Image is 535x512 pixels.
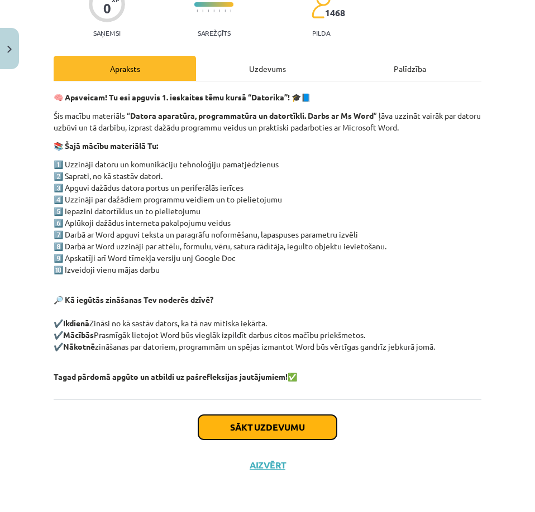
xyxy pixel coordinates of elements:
p: Sarežģīts [198,29,231,37]
strong: 🔎 Kā iegūtās zināšanas Tev noderēs dzīvē? [54,294,213,305]
p: ✔️ Zināsi no kā sastāv dators, ka tā nav mītiska iekārta. ✔️ Prasmīgāk lietojot Word būs vieglāk ... [54,282,481,364]
p: ✅ [54,371,481,383]
img: icon-close-lesson-0947bae3869378f0d4975bcd49f059093ad1ed9edebbc8119c70593378902aed.svg [7,46,12,53]
strong: Datora aparatūra, programmatūra un datortīkli. Darbs ar Ms Word [130,110,374,120]
p: pilda [312,29,330,37]
div: 0 [103,1,111,16]
img: icon-short-line-57e1e144782c952c97e751825c79c345078a6d821885a25fce030b3d8c18986b.svg [230,9,231,12]
button: Sākt uzdevumu [198,415,337,439]
div: Palīdzība [339,56,481,81]
button: Aizvērt [246,460,289,471]
strong: Ikdienā [63,318,89,328]
span: 1468 [325,8,345,18]
strong: Tagad pārdomā apgūto un atbildi uz pašrefleksijas jautājumiem! [54,371,288,381]
strong: Mācībās [63,330,94,340]
strong: 📚 Šajā mācību materiālā Tu: [54,141,158,151]
p: Saņemsi [89,29,125,37]
img: icon-short-line-57e1e144782c952c97e751825c79c345078a6d821885a25fce030b3d8c18986b.svg [213,9,214,12]
img: icon-short-line-57e1e144782c952c97e751825c79c345078a6d821885a25fce030b3d8c18986b.svg [219,9,220,12]
div: Uzdevums [196,56,338,81]
div: Apraksts [54,56,196,81]
p: 1️⃣ Uzzināji datoru un komunikāciju tehnoloģiju pamatjēdzienus 2️⃣ Saprati, no kā stastāv datori.... [54,158,481,276]
strong: 🧠 Apsveicam! Tu esi apguvis 1. ieskaites tēmu kursā “Datorika”! 🎓📘 [54,92,311,102]
strong: Nākotnē [63,341,95,351]
p: Šis macību materiāls “ ” ļāva uzzināt vairāk par datoru uzbūvi un tā darbību, izprast dažādu prog... [54,110,481,133]
img: icon-short-line-57e1e144782c952c97e751825c79c345078a6d821885a25fce030b3d8c18986b.svg [224,9,226,12]
img: icon-short-line-57e1e144782c952c97e751825c79c345078a6d821885a25fce030b3d8c18986b.svg [208,9,209,12]
img: icon-short-line-57e1e144782c952c97e751825c79c345078a6d821885a25fce030b3d8c18986b.svg [202,9,203,12]
img: icon-short-line-57e1e144782c952c97e751825c79c345078a6d821885a25fce030b3d8c18986b.svg [197,9,198,12]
